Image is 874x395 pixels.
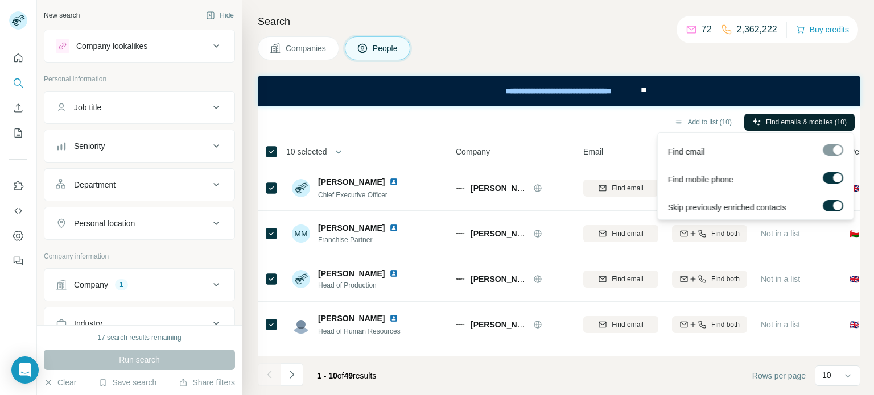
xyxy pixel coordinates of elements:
[612,228,643,239] span: Find email
[471,184,588,193] span: [PERSON_NAME] Hairdressing
[44,210,234,237] button: Personal location
[711,319,740,330] span: Find both
[9,201,27,221] button: Use Surfe API
[318,327,401,335] span: Head of Human Resources
[672,316,747,333] button: Find both
[583,271,658,288] button: Find email
[318,268,385,279] span: [PERSON_NAME]
[98,377,156,388] button: Save search
[9,226,27,246] button: Dashboard
[44,32,234,60] button: Company lookalikes
[583,180,658,197] button: Find email
[44,132,234,160] button: Seniority
[761,275,800,284] span: Not in a list
[744,114,855,131] button: Find emails & mobiles (10)
[612,274,643,284] span: Find email
[9,98,27,118] button: Enrich CSV
[761,320,800,329] span: Not in a list
[318,191,387,199] span: Chief Executive Officer
[258,14,860,30] h4: Search
[9,123,27,143] button: My lists
[44,171,234,198] button: Department
[702,23,712,36] p: 72
[711,228,740,239] span: Find both
[583,316,658,333] button: Find email
[286,146,327,157] span: 10 selected
[456,320,465,329] img: Logo of TONI&GUY Hairdressing
[44,10,80,20] div: New search
[766,117,847,127] span: Find emails & mobiles (10)
[318,280,403,290] span: Head of Production
[344,371,353,380] span: 49
[850,273,859,285] span: 🇬🇧
[292,270,310,288] img: Avatar
[318,222,385,234] span: [PERSON_NAME]
[822,369,831,381] p: 10
[318,313,385,324] span: [PERSON_NAME]
[9,73,27,93] button: Search
[337,371,344,380] span: of
[74,179,116,190] div: Department
[471,320,588,329] span: [PERSON_NAME] Hairdressing
[456,275,465,284] img: Logo of TONI&GUY Hairdressing
[44,310,234,337] button: Industry
[9,176,27,196] button: Use Surfe on LinkedIn
[115,280,128,290] div: 1
[583,225,658,242] button: Find email
[389,314,398,323] img: LinkedIn logo
[389,269,398,278] img: LinkedIn logo
[850,182,859,194] span: 🇬🇧
[74,279,108,290] div: Company
[672,225,747,242] button: Find both
[667,174,733,185] span: Find mobile phone
[281,363,303,386] button: Navigate to next page
[761,229,800,238] span: Not in a list
[74,102,101,113] div: Job title
[74,218,135,229] div: Personal location
[97,332,181,343] div: 17 search results remaining
[292,224,310,243] div: MM
[76,40,147,52] div: Company lookalikes
[389,223,398,232] img: LinkedIn logo
[471,229,588,238] span: [PERSON_NAME] Hairdressing
[258,76,860,106] iframe: Banner
[456,229,465,238] img: Logo of TONI&GUY Hairdressing
[471,275,588,284] span: [PERSON_NAME] Hairdressing
[389,177,398,186] img: LinkedIn logo
[318,177,385,186] span: [PERSON_NAME]
[456,146,490,157] span: Company
[583,146,603,157] span: Email
[667,146,704,157] span: Find email
[737,23,777,36] p: 2,362,222
[44,74,235,84] p: Personal information
[74,318,102,329] div: Industry
[179,377,235,388] button: Share filters
[44,94,234,121] button: Job title
[850,228,859,239] span: 🇴🇲
[292,179,310,197] img: Avatar
[292,315,310,334] img: Avatar
[318,235,403,245] span: Franchise Partner
[667,202,786,213] span: Skip previously enriched contacts
[74,140,105,152] div: Seniority
[752,370,806,381] span: Rows per page
[666,114,740,131] button: Add to list (10)
[198,7,242,24] button: Hide
[11,356,39,384] div: Open Intercom Messenger
[612,319,643,330] span: Find email
[796,22,849,38] button: Buy credits
[373,43,399,54] span: People
[286,43,327,54] span: Companies
[711,274,740,284] span: Find both
[850,319,859,330] span: 🇬🇧
[9,251,27,271] button: Feedback
[9,48,27,68] button: Quick start
[44,271,234,298] button: Company1
[612,183,643,193] span: Find email
[672,271,747,288] button: Find both
[317,371,337,380] span: 1 - 10
[317,371,376,380] span: results
[456,184,465,193] img: Logo of TONI&GUY Hairdressing
[44,251,235,261] p: Company information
